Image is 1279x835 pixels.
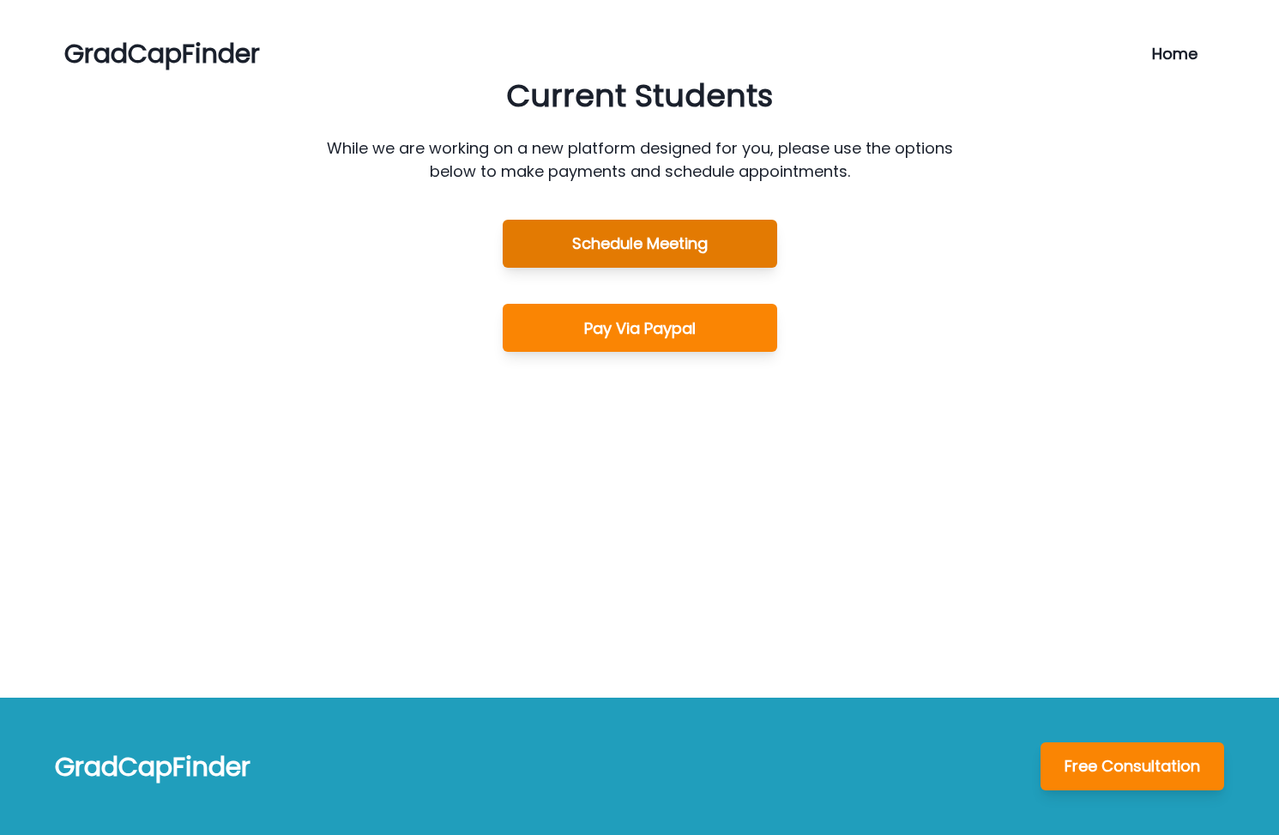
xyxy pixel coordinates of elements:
[1041,742,1224,790] button: Free Consultation
[503,304,777,352] button: Pay Via Paypal
[55,747,250,786] p: GradCapFinder
[64,35,260,72] a: GradCapFinder
[506,73,773,119] p: Current Students
[1152,42,1215,65] a: Home
[503,220,777,268] button: Schedule Meeting
[320,136,960,183] p: While we are working on a new platform designed for you, please use the options below to make pay...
